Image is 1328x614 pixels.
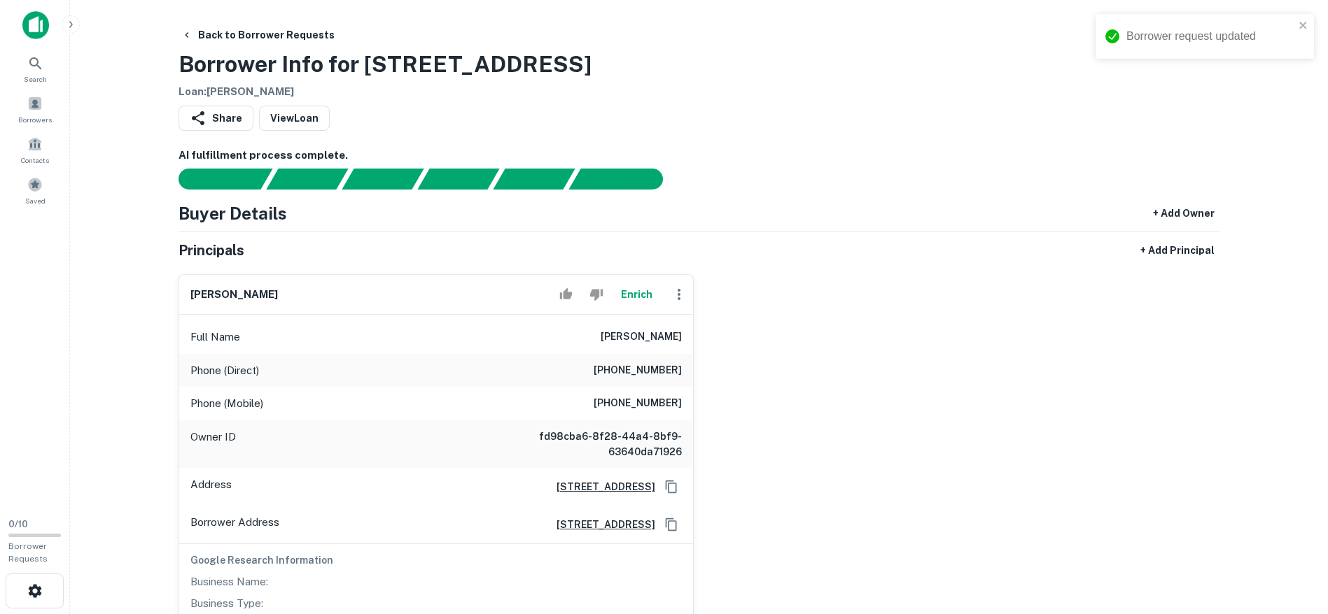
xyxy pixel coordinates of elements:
[601,329,682,345] h6: [PERSON_NAME]
[545,479,655,494] a: [STREET_ADDRESS]
[594,362,682,379] h6: [PHONE_NUMBER]
[190,514,279,535] p: Borrower Address
[1258,502,1328,569] iframe: Chat Widget
[8,519,28,529] span: 0 / 10
[162,169,267,190] div: Sending borrower request to AI...
[514,429,682,459] h6: fd98cba6-8f28-44a4-8bf9-63640da71926
[4,171,66,209] a: Saved
[25,195,46,206] span: Saved
[584,280,608,308] button: Reject
[24,73,47,85] span: Search
[190,573,268,590] p: Business Name:
[661,514,682,535] button: Copy Address
[1147,201,1220,226] button: + Add Owner
[1299,20,1308,33] button: close
[190,362,259,379] p: Phone (Direct)
[259,106,330,131] a: ViewLoan
[594,395,682,412] h6: [PHONE_NUMBER]
[1135,238,1220,263] button: + Add Principal
[615,280,659,308] button: Enrich
[569,169,680,190] div: AI fulfillment process complete.
[266,169,348,190] div: Your request is received and processing...
[22,11,49,39] img: capitalize-icon.png
[190,395,263,412] p: Phone (Mobile)
[545,517,655,532] a: [STREET_ADDRESS]
[342,169,424,190] div: Documents found, AI parsing details...
[4,131,66,169] a: Contacts
[493,169,575,190] div: Principals found, still searching for contact information. This may take time...
[4,90,66,128] a: Borrowers
[179,84,592,100] h6: Loan : [PERSON_NAME]
[179,106,253,131] button: Share
[21,155,49,166] span: Contacts
[190,287,278,303] h6: [PERSON_NAME]
[179,201,287,226] h4: Buyer Details
[190,595,263,612] p: Business Type:
[4,50,66,87] a: Search
[18,114,52,125] span: Borrowers
[8,541,48,564] span: Borrower Requests
[190,476,232,497] p: Address
[179,48,592,81] h3: Borrower Info for [STREET_ADDRESS]
[190,429,236,459] p: Owner ID
[190,552,682,568] h6: Google Research Information
[554,280,578,308] button: Accept
[1126,28,1294,45] div: Borrower request updated
[661,476,682,497] button: Copy Address
[179,240,244,261] h5: Principals
[176,22,340,48] button: Back to Borrower Requests
[417,169,499,190] div: Principals found, AI now looking for contact information...
[179,148,1220,164] h6: AI fulfillment process complete.
[190,329,240,345] p: Full Name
